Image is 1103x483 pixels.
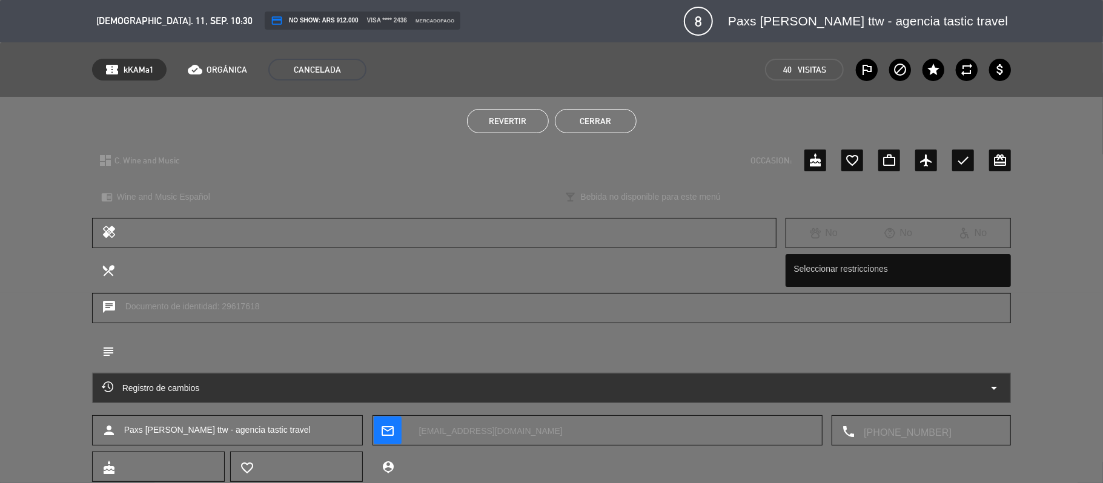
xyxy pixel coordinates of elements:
[271,15,283,27] i: credit_card
[860,62,874,77] i: outlined_flag
[188,62,202,77] i: cloud_done
[956,153,970,168] i: check
[581,190,721,204] span: Bebida no disponible para este menú
[98,153,113,168] i: dashboard
[936,225,1010,241] div: No
[565,191,577,203] i: local_bar
[786,225,861,241] div: No
[993,153,1007,168] i: card_giftcard
[684,7,713,36] span: 8
[416,17,454,25] span: mercadopago
[102,381,200,395] span: Registro de cambios
[841,424,855,438] i: local_phone
[893,62,907,77] i: block
[117,190,210,204] span: Wine and Music Español
[101,263,114,277] i: local_dining
[114,154,179,168] span: C. Wine and Music
[882,153,896,168] i: work_outline
[555,109,637,133] button: Cerrar
[861,225,936,241] div: No
[101,191,113,203] i: chrome_reader_mode
[102,225,116,241] i: healing
[92,293,1012,323] div: Documento de identidad: 29617618
[919,153,933,168] i: airplanemode_active
[489,116,526,126] span: Revertir
[105,62,119,77] span: confirmation_number
[467,109,549,133] button: Revertir
[102,300,116,317] i: chat
[102,461,115,474] i: cake
[240,461,253,474] i: favorite_border
[845,153,860,168] i: favorite_border
[959,62,974,77] i: repeat
[268,59,366,80] span: CANCELADA
[101,344,114,358] i: subject
[207,63,247,77] span: ORGÁNICA
[96,13,228,29] span: [DEMOGRAPHIC_DATA]. 11, sep.
[926,62,941,77] i: star
[728,11,1008,31] span: Paxs [PERSON_NAME] ttw - agencia tastic travel
[102,423,116,438] i: person
[750,154,792,168] span: OCCASION:
[382,460,395,473] i: person_pin
[993,62,1007,77] i: attach_money
[124,423,311,437] span: Paxs [PERSON_NAME] ttw - agencia tastic travel
[798,63,826,77] em: Visitas
[987,381,1001,395] i: arrow_drop_down
[271,15,358,27] span: NO SHOW: ARS 912.000
[381,424,394,437] i: mail_outline
[783,63,792,77] span: 40
[124,63,154,77] span: kKAMa1
[231,13,253,29] span: 10:30
[808,153,823,168] i: cake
